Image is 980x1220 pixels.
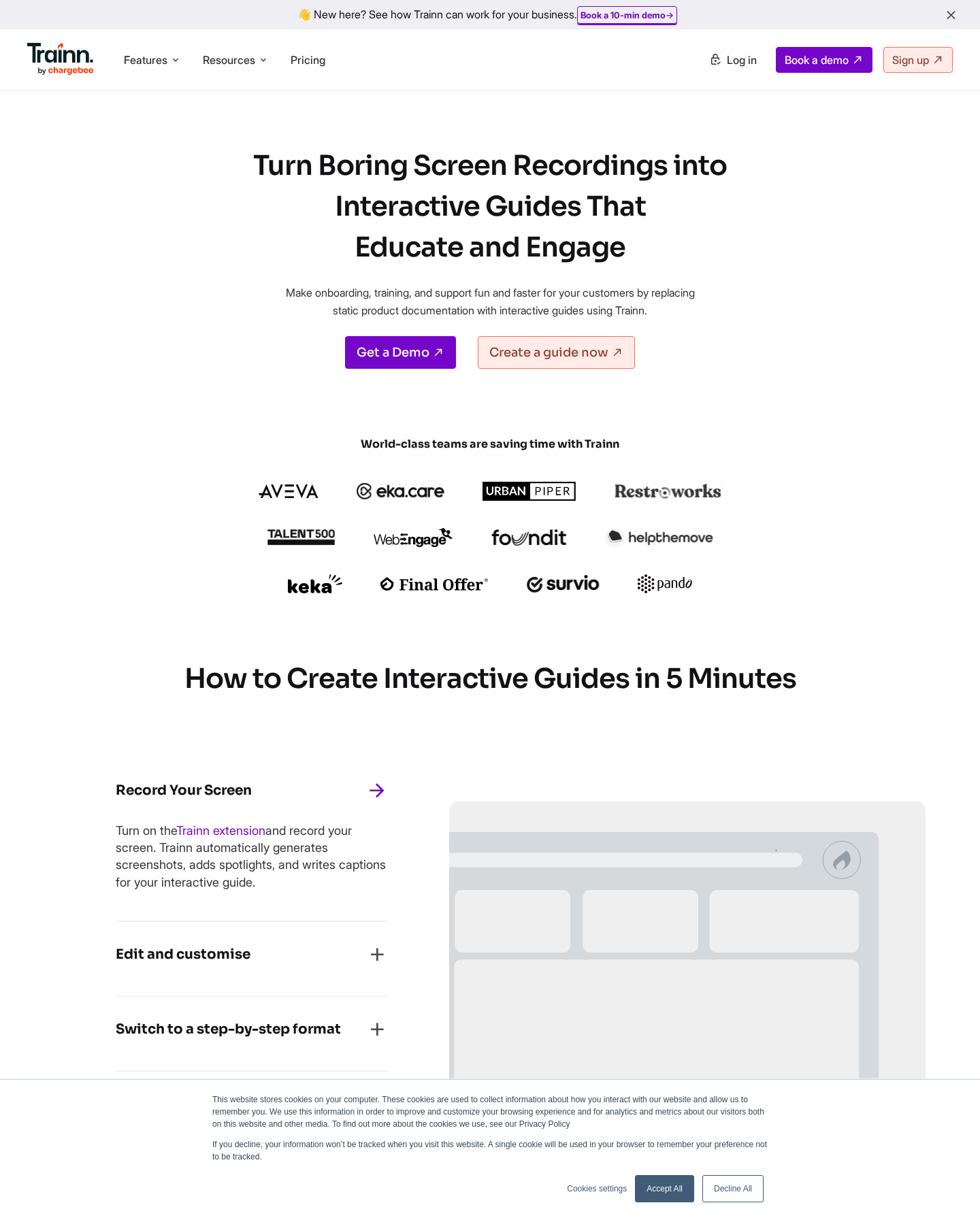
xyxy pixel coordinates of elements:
[478,336,635,369] a: Create a guide now
[259,484,318,498] img: aveva logo
[702,1175,764,1202] a: Decline All
[116,822,388,891] p: Turn on the and record your screen. Trainn automatically generates screenshots, adds spotlights, ...
[785,53,849,67] span: Book a demo
[212,1138,768,1163] p: If you decline, your information won’t be tracked when you visit this website. A single cookie wi...
[357,483,445,499] img: ekacare logo
[892,53,929,67] span: Sign up
[176,823,265,838] a: Trainn extension
[267,529,335,546] img: talent500 logo
[345,336,456,369] a: Get a Demo
[163,437,817,452] span: World-class teams are saving time with Trainn
[912,1155,980,1220] iframe: Chat Widget
[581,10,674,20] a: Book a 10-min demo→
[380,577,489,591] img: finaloffer logo
[116,944,250,966] h4: Edit and customise
[54,661,926,697] h2: How to Create Interactive Guides in 5 Minutes
[635,1175,694,1202] a: Accept All
[449,802,926,1172] img: guide-record.svg
[272,284,708,319] p: Make onboarding, training, and support fun and faster for your customers by replacing static prod...
[374,528,453,547] img: webengage logo
[567,1183,627,1195] a: Cookies settings
[225,146,755,268] h1: Turn Boring Screen Recordings into Interactive Guides That Educate and Engage
[116,780,252,802] h4: Record Your Screen
[701,48,765,72] a: Log in
[776,47,872,73] a: Book a demo
[288,574,342,593] img: keka logo
[291,53,325,67] a: Pricing
[203,52,255,67] span: Resources
[483,482,576,501] img: urbanpiper logo
[491,529,567,546] img: foundit logo
[212,1093,768,1130] p: This website stores cookies on your computer. These cookies are used to collect information about...
[116,1019,341,1040] h4: Switch to a step-by-step format
[727,53,757,67] span: Log in
[605,528,713,547] img: helpthemove logo
[27,43,94,76] img: Trainn Logo
[527,575,600,593] img: survio logo
[124,52,167,67] span: Features
[883,47,953,73] a: Sign up
[615,484,721,499] img: restroworks logo
[638,574,692,593] img: pando logo
[581,10,666,20] b: Book a 10-min demo
[8,8,972,21] div: 👋 New here? See how Trainn can work for your business.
